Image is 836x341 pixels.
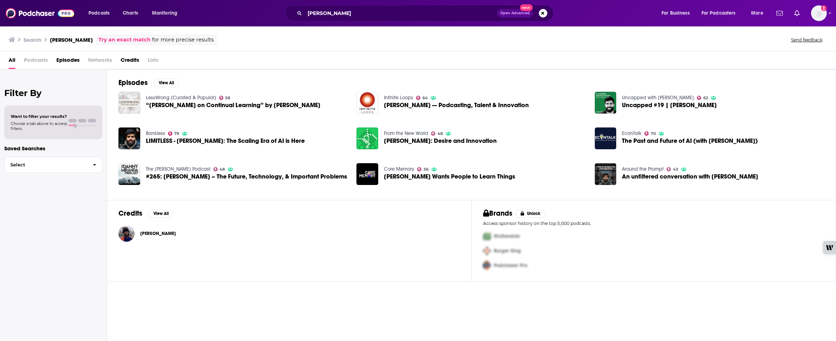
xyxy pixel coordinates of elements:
[153,79,179,87] button: View All
[356,92,378,114] img: Dwarkesh Patel — Podcasting, Talent & Innovation
[24,36,41,43] h3: Search
[384,95,413,101] a: Infinite Loops
[520,4,533,11] span: New
[11,121,67,131] span: Choose a tab above to access filters.
[140,231,176,236] a: Dwarkesh Patel
[384,138,497,144] span: [PERSON_NAME]: Desire and Innovation
[118,127,140,149] img: LIMITLESS - Dwarkesh Patel: The Scaling Era of AI is Here
[701,8,736,18] span: For Podcasters
[146,95,216,101] a: LessWrong (Curated & Popular)
[622,130,642,136] a: EconTalk
[88,8,110,18] span: Podcasts
[651,132,656,135] span: 70
[305,7,497,19] input: Search podcasts, credits, & more...
[98,36,151,44] a: Try an exact match
[146,174,347,180] a: #265: Dwarkesh Patel – The Future, Technology, & Important Problems
[168,131,179,136] a: 79
[494,233,520,239] span: McDonalds
[146,166,211,172] a: The Danny Miranda Podcast
[4,157,102,173] button: Select
[622,166,664,172] a: Around the Prompt
[118,78,179,87] a: EpisodesView All
[622,174,758,180] a: An unfiltered conversation with Dwarkesh Patel
[791,7,802,19] a: Show notifications dropdown
[88,54,112,69] span: Networks
[667,167,678,171] a: 43
[494,262,527,269] span: Podchaser Pro
[11,114,67,119] span: Want to filter your results?
[384,102,529,108] span: [PERSON_NAME] — Podcasting, Talent & Innovation
[146,174,347,180] span: #265: [PERSON_NAME] – The Future, Technology, & Important Problems
[644,131,656,136] a: 70
[424,168,429,171] span: 56
[497,9,533,17] button: Open AdvancedNew
[821,5,827,11] svg: Add a profile image
[697,7,746,19] button: open menu
[4,145,102,152] p: Saved Searches
[811,5,827,21] button: Show profile menu
[751,8,763,18] span: More
[697,96,708,100] a: 62
[384,174,515,180] span: [PERSON_NAME] Wants People to Learn Things
[384,130,428,136] a: From the New World
[118,78,148,87] h2: Episodes
[356,163,378,185] img: Dwarkesh Patel Wants People to Learn Things
[480,229,494,244] img: First Pro Logo
[118,222,460,245] button: Dwarkesh PatelDwarkesh Patel
[292,5,560,21] div: Search podcasts, credits, & more...
[118,163,140,185] img: #265: Dwarkesh Patel – The Future, Technology, & Important Problems
[118,209,142,218] h2: Credits
[384,102,529,108] a: Dwarkesh Patel — Podcasting, Talent & Innovation
[811,5,827,21] span: Logged in as OutCastPodChaser
[356,127,378,149] img: Dwarkesh Patel: Desire and Innovation
[622,95,694,101] a: Uncapped with Jack Altman
[146,138,305,144] span: LIMITLESS - [PERSON_NAME]: The Scaling Era of AI is Here
[225,96,230,100] span: 58
[657,7,699,19] button: open menu
[703,96,708,100] span: 62
[152,36,214,44] span: for more precise results
[121,54,139,69] span: Credits
[9,54,15,69] a: All
[774,7,786,19] a: Show notifications dropdown
[417,167,429,171] a: 56
[213,167,225,171] a: 48
[384,166,414,172] a: Core Memory
[219,96,230,100] a: 58
[431,131,443,136] a: 48
[515,209,546,218] button: Unlock
[83,7,119,19] button: open menu
[500,11,530,15] span: Open Advanced
[416,96,428,100] a: 64
[56,54,80,69] a: Episodes
[118,92,140,114] img: “Dwarkesh Patel on Continual Learning” by Zvi
[494,248,521,254] span: Burger King
[148,54,158,69] span: Lists
[146,130,165,136] a: Bankless
[483,209,513,218] h2: Brands
[437,132,443,135] span: 48
[480,244,494,258] img: Second Pro Logo
[118,226,135,242] img: Dwarkesh Patel
[480,258,494,273] img: Third Pro Logo
[595,163,617,185] img: An unfiltered conversation with Dwarkesh Patel
[662,8,690,18] span: For Business
[789,37,825,43] button: Send feedback
[219,168,225,171] span: 48
[50,36,93,43] h3: [PERSON_NAME]
[384,138,497,144] a: Dwarkesh Patel: Desire and Innovation
[622,138,758,144] span: The Past and Future of AI (with [PERSON_NAME])
[118,209,174,218] a: CreditsView All
[384,174,515,180] a: Dwarkesh Patel Wants People to Learn Things
[146,102,320,108] span: “[PERSON_NAME] on Continual Learning” by [PERSON_NAME]
[5,162,87,167] span: Select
